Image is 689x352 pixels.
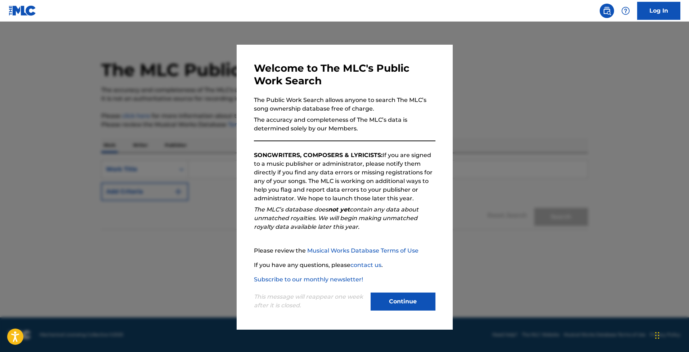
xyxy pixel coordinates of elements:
[254,62,435,87] h3: Welcome to The MLC's Public Work Search
[653,317,689,352] iframe: Chat Widget
[637,2,680,20] a: Log In
[254,261,435,269] p: If you have any questions, please .
[254,152,382,159] strong: SONGWRITERS, COMPOSERS & LYRICISTS:
[254,276,363,283] a: Subscribe to our monthly newsletter!
[618,4,633,18] div: Help
[254,96,435,113] p: The Public Work Search allows anyone to search The MLC’s song ownership database free of charge.
[328,206,350,213] strong: not yet
[350,262,381,268] a: contact us
[600,4,614,18] a: Public Search
[254,246,435,255] p: Please review the
[655,325,659,346] div: Drag
[621,6,630,15] img: help
[307,247,419,254] a: Musical Works Database Terms of Use
[254,206,419,230] em: The MLC’s database does contain any data about unmatched royalties. We will begin making unmatche...
[254,293,366,310] p: This message will reappear one week after it is closed.
[9,5,36,16] img: MLC Logo
[254,116,435,133] p: The accuracy and completeness of The MLC’s data is determined solely by our Members.
[603,6,611,15] img: search
[371,293,435,311] button: Continue
[254,151,435,203] p: If you are signed to a music publisher or administrator, please notify them directly if you find ...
